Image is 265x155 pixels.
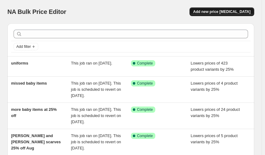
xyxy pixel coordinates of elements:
[11,107,57,118] span: more baby items at 25% off
[71,81,121,98] span: This job ran on [DATE]. This job is scheduled to revert on [DATE].
[7,8,66,15] span: NA Bulk Price Editor
[137,61,153,66] span: Complete
[137,107,153,112] span: Complete
[137,81,153,86] span: Complete
[191,61,234,72] span: Lowers prices of 423 product variants by 25%
[191,107,240,118] span: Lowers prices of 24 product variants by 25%
[71,61,112,65] span: This job ran on [DATE].
[190,7,254,16] button: Add new price [MEDICAL_DATA]
[193,9,251,14] span: Add new price [MEDICAL_DATA]
[14,43,38,50] button: Add filter
[11,133,61,150] span: [PERSON_NAME] and [PERSON_NAME] scarves 25% off Aug
[71,133,121,150] span: This job ran on [DATE]. This job is scheduled to revert on [DATE].
[71,107,121,124] span: This job ran on [DATE]. This job is scheduled to revert on [DATE].
[11,61,28,65] span: uniforms
[191,133,238,144] span: Lowers prices of 5 product variants by 25%
[16,44,31,49] span: Add filter
[137,133,153,138] span: Complete
[11,81,47,86] span: missed baby items
[191,81,238,92] span: Lowers prices of 4 product variants by 25%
